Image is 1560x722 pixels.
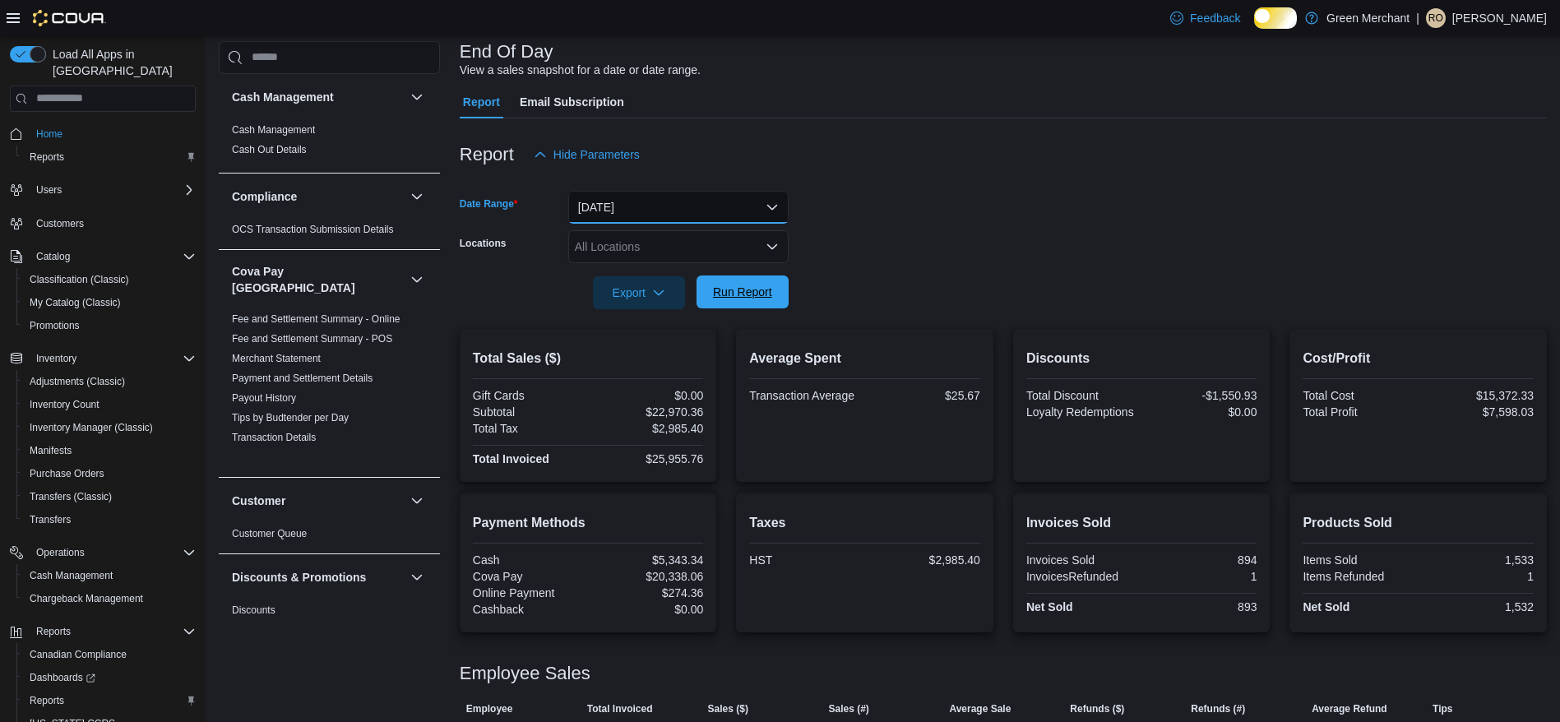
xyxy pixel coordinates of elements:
button: Promotions [16,314,202,337]
span: Catalog [36,250,70,263]
a: Feedback [1164,2,1247,35]
button: Customers [3,211,202,235]
span: Sales (#) [829,702,869,715]
span: Classification (Classic) [30,273,129,286]
span: Transfers (Classic) [30,490,112,503]
button: Cash Management [407,87,427,107]
button: Compliance [407,187,427,206]
span: Classification (Classic) [23,270,196,289]
button: Inventory [30,349,83,368]
a: Transaction Details [232,432,316,443]
a: Cash Management [232,124,315,136]
span: Reports [23,691,196,710]
span: Cash Management [30,569,113,582]
span: Dashboards [30,671,95,684]
span: Chargeback Management [30,592,143,605]
div: Subtotal [473,405,585,419]
span: Transfers [30,513,71,526]
label: Date Range [460,197,518,211]
button: Reports [30,622,77,641]
div: Items Sold [1303,553,1414,567]
span: Chargeback Management [23,589,196,609]
div: 1 [1145,570,1257,583]
button: Inventory Manager (Classic) [16,416,202,439]
span: Payout History [232,391,296,405]
span: Employee [466,702,513,715]
button: Transfers [16,508,202,531]
div: $274.36 [591,586,703,599]
span: Manifests [23,441,196,461]
div: $25,955.76 [591,452,703,465]
span: Canadian Compliance [30,648,127,661]
span: Promotions [23,316,196,336]
div: Cova Pay [473,570,585,583]
div: Total Profit [1303,405,1414,419]
span: Reports [30,622,196,641]
div: $22,970.36 [591,405,703,419]
a: OCS Transaction Submission Details [232,224,394,235]
h2: Payment Methods [473,513,704,533]
span: Dark Mode [1254,29,1255,30]
span: Reports [36,625,71,638]
div: $2,985.40 [868,553,980,567]
a: Manifests [23,441,78,461]
a: Reports [23,691,71,710]
a: Discounts [232,604,275,616]
div: Cashback [473,603,585,616]
span: OCS Transaction Submission Details [232,223,394,236]
span: Dashboards [23,668,196,687]
button: Transfers (Classic) [16,485,202,508]
h2: Average Spent [749,349,980,368]
button: Catalog [3,245,202,268]
span: Purchase Orders [30,467,104,480]
p: Green Merchant [1326,8,1410,28]
span: Cash Management [23,566,196,585]
p: | [1416,8,1419,28]
p: [PERSON_NAME] [1452,8,1547,28]
a: Fee and Settlement Summary - POS [232,333,392,345]
span: Average Sale [949,702,1011,715]
span: Refunds (#) [1191,702,1245,715]
div: 893 [1145,600,1257,613]
div: View a sales snapshot for a date or date range. [460,62,701,79]
button: Cova Pay [GEOGRAPHIC_DATA] [232,263,404,296]
div: 894 [1145,553,1257,567]
span: Inventory Count [23,395,196,414]
button: Chargeback Management [16,587,202,610]
button: Discounts & Promotions [407,567,427,587]
span: Home [30,123,196,144]
a: Dashboards [23,668,102,687]
span: Inventory Count [30,398,100,411]
span: Merchant Statement [232,352,321,365]
div: Total Cost [1303,389,1414,402]
div: InvoicesRefunded [1026,570,1138,583]
div: Gift Cards [473,389,585,402]
a: My Catalog (Classic) [23,293,127,312]
span: Report [463,86,500,118]
div: $0.00 [591,389,703,402]
button: Export [593,276,685,309]
a: Customers [30,214,90,234]
div: $20,338.06 [591,570,703,583]
div: 1,532 [1422,600,1534,613]
a: Inventory Count [23,395,106,414]
span: Sales ($) [708,702,748,715]
button: Users [30,180,68,200]
input: Dark Mode [1254,7,1298,29]
button: [DATE] [568,191,789,224]
a: Adjustments (Classic) [23,372,132,391]
div: $7,598.03 [1422,405,1534,419]
h2: Total Sales ($) [473,349,704,368]
span: Fee and Settlement Summary - Online [232,312,400,326]
div: -$1,550.93 [1145,389,1257,402]
button: Users [3,178,202,201]
div: $25.67 [868,389,980,402]
div: $15,372.33 [1422,389,1534,402]
button: Cova Pay [GEOGRAPHIC_DATA] [407,270,427,289]
span: Refunds ($) [1070,702,1124,715]
button: Home [3,122,202,146]
div: $0.00 [1145,405,1257,419]
div: Online Payment [473,586,585,599]
span: RO [1428,8,1443,28]
div: Cova Pay [GEOGRAPHIC_DATA] [219,309,440,477]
